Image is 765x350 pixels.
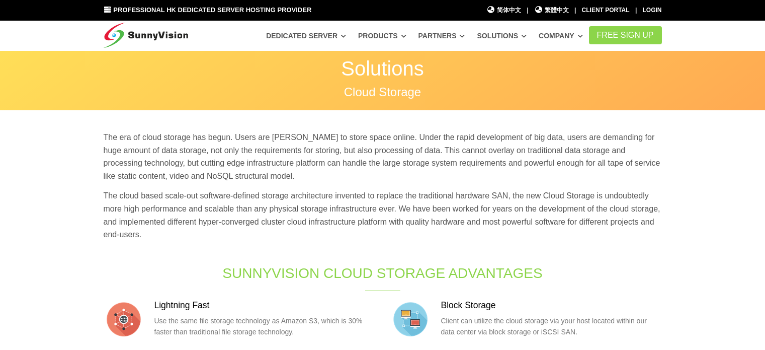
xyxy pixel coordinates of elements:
[104,86,662,98] p: Cloud Storage
[154,299,375,312] h3: Lightning Fast
[266,27,346,45] a: Dedicated Server
[635,6,637,15] li: |
[643,7,662,14] a: Login
[215,263,550,283] h1: SunnyVision Cloud Storage Advantages
[418,27,465,45] a: Partners
[113,6,311,14] span: Professional HK Dedicated Server Hosting Provider
[154,315,375,338] p: Use the same file storage technology as Amazon S3, which is 30% faster than traditional file stor...
[390,299,431,339] img: flat-lan.png
[589,26,662,44] a: FREE Sign Up
[534,6,569,15] a: 繁體中文
[441,315,662,338] p: Client can utilize the cloud storage via your host located within our data center via block stora...
[487,6,522,15] a: 简体中文
[574,6,576,15] li: |
[582,7,630,14] a: Client Portal
[104,299,144,339] img: flat-internet.png
[441,299,662,312] h3: Block Storage
[527,6,528,15] li: |
[358,27,406,45] a: Products
[539,27,583,45] a: Company
[477,27,527,45] a: Solutions
[104,58,662,79] p: Solutions
[104,131,662,182] p: The era of cloud storage has begun. Users are [PERSON_NAME] to store space online. Under the rapi...
[104,189,662,241] p: The cloud based scale-out software-defined storage architecture invented to replace the tradition...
